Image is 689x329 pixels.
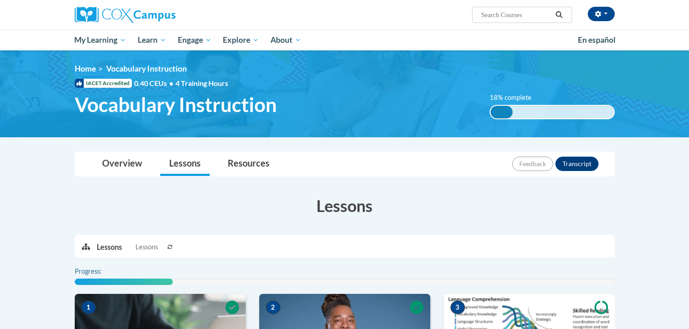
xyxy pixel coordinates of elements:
p: Lessons [97,242,122,252]
button: Feedback [512,157,553,171]
span: Lessons [135,242,158,252]
a: Home [75,64,96,73]
a: En español [572,31,621,50]
span: Vocabulary Instruction [106,64,187,73]
button: Search [552,9,566,20]
a: My Learning [69,30,132,50]
span: My Learning [74,35,126,45]
span: 4 Training Hours [176,79,228,87]
span: IACET Accredited [75,79,132,88]
span: 3 [450,301,465,314]
span: 0.40 CEUs [134,78,176,88]
input: Search Courses [480,9,552,20]
span: Engage [178,35,212,45]
a: Overview [93,152,151,176]
h3: Lessons [75,194,615,217]
span: Vocabulary Instruction [75,93,277,117]
span: • [169,79,173,87]
span: Learn [138,35,166,45]
span: Explore [223,35,259,45]
a: Explore [217,30,265,50]
a: About [265,30,307,50]
img: Cox Campus [75,7,176,23]
a: Lessons [160,152,210,176]
a: Engage [172,30,217,50]
a: Learn [132,30,172,50]
label: Progress: [75,266,126,276]
div: 18% complete [491,106,513,118]
span: En español [578,35,616,45]
a: Cox Campus [75,7,246,23]
span: 2 [266,301,280,314]
span: About [270,35,301,45]
a: Resources [219,152,279,176]
span: 1 [81,301,96,314]
button: Account Settings [588,7,615,21]
div: Main menu [61,30,628,50]
label: 18% complete [490,93,541,103]
button: Transcript [555,157,599,171]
